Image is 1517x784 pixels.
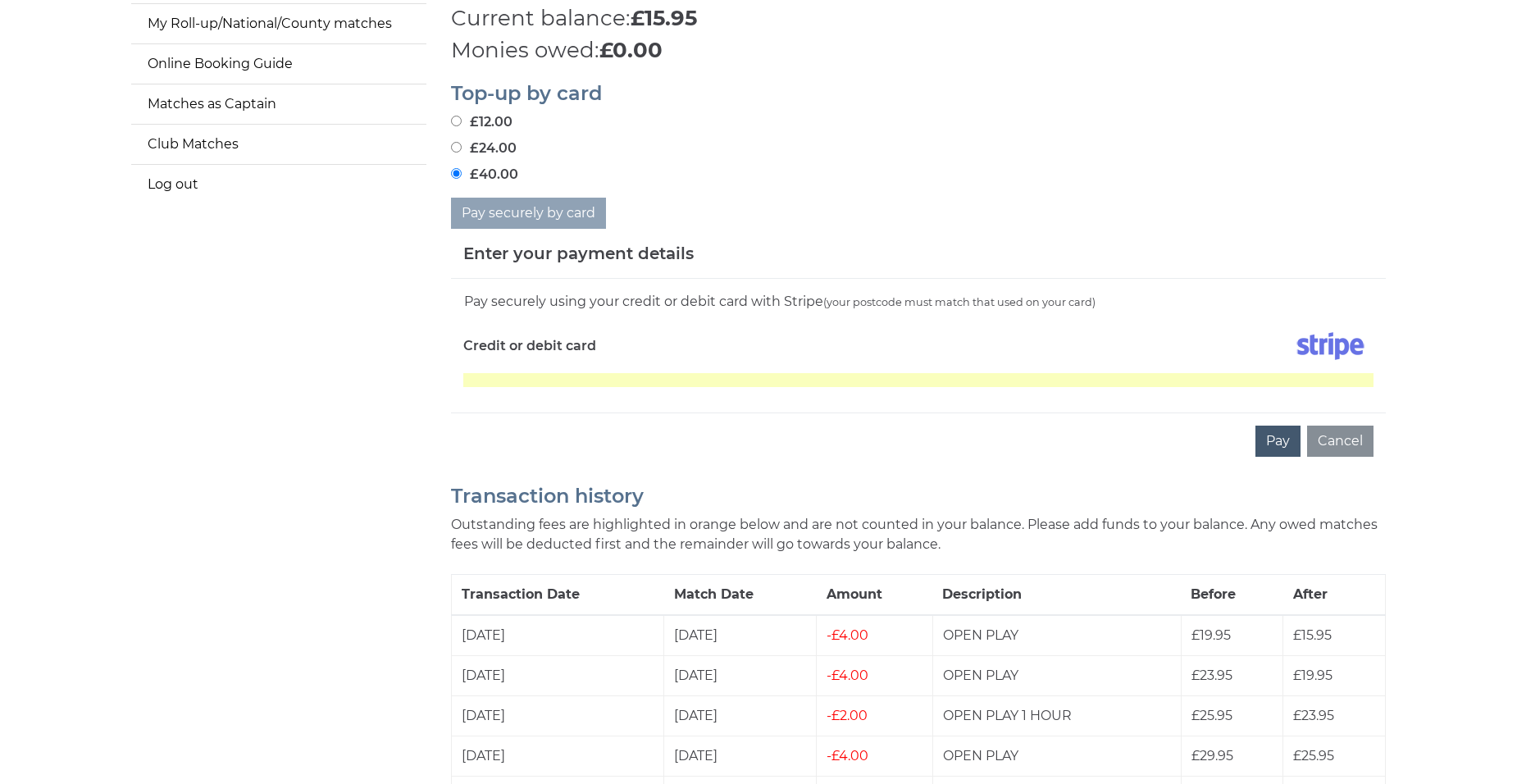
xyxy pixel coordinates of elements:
span: £19.95 [1191,627,1231,643]
p: Outstanding fees are highlighted in orange below and are not counted in your balance. Please add ... [451,515,1386,554]
label: £12.00 [451,112,512,132]
th: Transaction Date [452,575,664,616]
button: Pay [1255,426,1301,457]
a: Matches as Captain [131,84,426,124]
strong: £15.95 [631,5,697,31]
span: £15.95 [1293,627,1332,643]
input: £24.00 [451,142,462,153]
button: Pay securely by card [451,198,606,229]
input: £12.00 [451,116,462,126]
span: £4.00 [827,748,868,763]
td: [DATE] [452,615,664,656]
td: OPEN PLAY [932,736,1181,777]
span: £25.95 [1191,708,1232,723]
span: £29.95 [1191,748,1233,763]
p: Current balance: [451,2,1386,34]
th: After [1283,575,1386,616]
label: Credit or debit card [463,326,596,367]
h2: Transaction history [451,485,1386,507]
strong: £0.00 [599,37,663,63]
th: Description [932,575,1181,616]
td: [DATE] [452,696,664,736]
label: £40.00 [451,165,518,185]
th: Before [1181,575,1283,616]
input: £40.00 [451,168,462,179]
td: OPEN PLAY [932,615,1181,656]
span: £4.00 [827,668,868,683]
th: Match Date [664,575,817,616]
label: £24.00 [451,139,517,158]
a: My Roll-up/National/County matches [131,4,426,43]
td: [DATE] [452,736,664,777]
td: [DATE] [664,736,817,777]
td: [DATE] [664,615,817,656]
small: (your postcode must match that used on your card) [823,296,1096,308]
span: £2.00 [827,708,868,723]
a: Online Booking Guide [131,44,426,84]
a: Log out [131,165,426,204]
div: Pay securely using your credit or debit card with Stripe [463,291,1373,312]
td: [DATE] [664,656,817,696]
span: £4.00 [827,627,868,643]
h5: Enter your payment details [463,241,694,266]
h2: Top-up by card [451,83,1386,104]
td: OPEN PLAY [932,656,1181,696]
td: [DATE] [664,696,817,736]
a: Club Matches [131,125,426,164]
button: Cancel [1307,426,1373,457]
td: OPEN PLAY 1 HOUR [932,696,1181,736]
span: £25.95 [1293,748,1334,763]
span: £23.95 [1293,708,1334,723]
span: £19.95 [1293,668,1332,683]
span: £23.95 [1191,668,1232,683]
p: Monies owed: [451,34,1386,66]
td: [DATE] [452,656,664,696]
th: Amount [817,575,933,616]
iframe: Secure card payment input frame [463,373,1373,387]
